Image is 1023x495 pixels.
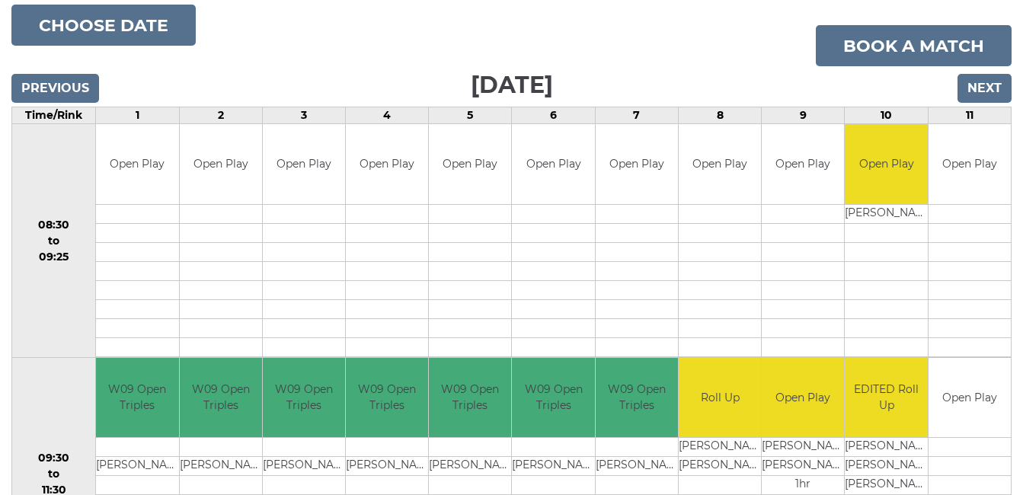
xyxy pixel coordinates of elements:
td: [PERSON_NAME] [762,457,844,476]
td: Open Play [929,358,1011,438]
td: W09 Open Triples [96,358,178,438]
td: Time/Rink [12,107,96,124]
td: Open Play [845,124,927,204]
td: [PERSON_NAME] [512,457,594,476]
td: [PERSON_NAME] [845,204,927,223]
td: [PERSON_NAME] [596,457,678,476]
td: [PERSON_NAME] [762,438,844,457]
td: Open Play [180,124,262,204]
input: Previous [11,74,99,103]
td: Open Play [512,124,594,204]
td: [PERSON_NAME] [263,457,345,476]
td: 7 [595,107,678,124]
td: W09 Open Triples [263,358,345,438]
td: 6 [512,107,595,124]
td: Open Play [596,124,678,204]
td: 1hr [762,476,844,495]
td: [PERSON_NAME] [845,438,927,457]
td: [PERSON_NAME] [845,476,927,495]
button: Choose date [11,5,196,46]
td: Open Play [679,124,761,204]
td: 8 [678,107,761,124]
a: Book a match [816,25,1012,66]
td: W09 Open Triples [512,358,594,438]
td: [PERSON_NAME] [346,457,428,476]
td: W09 Open Triples [429,358,511,438]
td: Open Play [929,124,1011,204]
td: Open Play [762,124,844,204]
input: Next [957,74,1012,103]
td: W09 Open Triples [596,358,678,438]
td: W09 Open Triples [180,358,262,438]
td: 08:30 to 09:25 [12,124,96,358]
td: Open Play [96,124,178,204]
td: 10 [845,107,928,124]
td: 5 [429,107,512,124]
td: Open Play [429,124,511,204]
td: [PERSON_NAME] [429,457,511,476]
td: 2 [179,107,262,124]
td: Open Play [762,358,844,438]
td: [PERSON_NAME] [679,457,761,476]
td: 1 [96,107,179,124]
td: Open Play [263,124,345,204]
td: [PERSON_NAME] [845,457,927,476]
td: W09 Open Triples [346,358,428,438]
td: [PERSON_NAME] [96,457,178,476]
td: [PERSON_NAME] [180,457,262,476]
td: EDITED Roll Up [845,358,927,438]
td: Open Play [346,124,428,204]
td: [PERSON_NAME] [679,438,761,457]
td: Roll Up [679,358,761,438]
td: 9 [762,107,845,124]
td: 4 [346,107,429,124]
td: 3 [262,107,345,124]
td: 11 [928,107,1011,124]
